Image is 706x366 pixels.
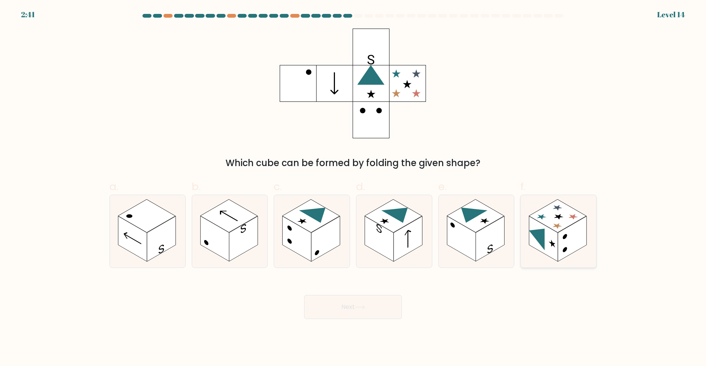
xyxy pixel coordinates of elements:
button: Next [304,295,402,319]
span: f. [520,179,526,194]
div: 2:41 [21,9,35,20]
div: Level 14 [657,9,685,20]
span: e. [438,179,447,194]
div: Which cube can be formed by folding the given shape? [114,156,592,170]
span: d. [356,179,365,194]
span: c. [274,179,282,194]
span: a. [109,179,118,194]
span: b. [192,179,201,194]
